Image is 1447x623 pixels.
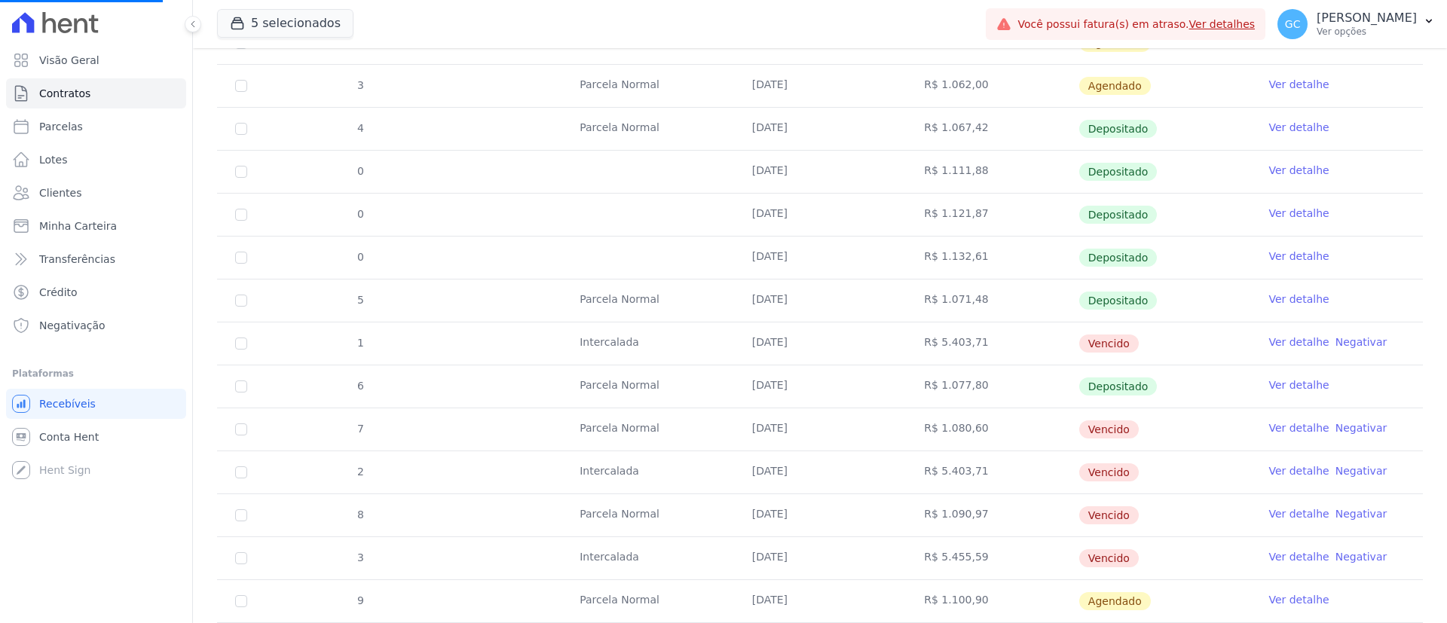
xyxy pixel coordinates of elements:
span: GC [1285,19,1301,29]
p: [PERSON_NAME] [1317,11,1417,26]
a: Parcelas [6,111,186,142]
a: Transferências [6,244,186,274]
input: Só é possível selecionar pagamentos em aberto [235,252,247,264]
td: Parcela Normal [561,408,734,450]
a: Ver detalhe [1268,592,1329,607]
a: Ver detalhe [1268,249,1329,264]
span: Depositado [1079,206,1158,224]
span: 4 [356,122,364,134]
input: default [235,337,247,350]
span: Agendado [1079,592,1151,610]
span: 0 [356,208,364,220]
span: Clientes [39,185,81,200]
a: Ver detalhe [1268,334,1329,350]
button: GC [PERSON_NAME] Ver opções [1265,3,1447,45]
span: 0 [356,251,364,263]
span: Vencido [1079,549,1139,567]
td: [DATE] [734,365,907,408]
td: [DATE] [734,494,907,536]
span: Conta Hent [39,429,99,444]
td: [DATE] [734,108,907,150]
a: Ver detalhe [1268,206,1329,221]
input: Só é possível selecionar pagamentos em aberto [235,295,247,307]
span: Transferências [39,252,115,267]
span: Vencido [1079,334,1139,353]
span: 7 [356,423,364,435]
span: Você possui fatura(s) em atraso. [1017,17,1255,32]
span: Crédito [39,285,78,300]
span: Depositado [1079,163,1158,181]
a: Contratos [6,78,186,108]
input: Só é possível selecionar pagamentos em aberto [235,166,247,178]
span: 3 [356,79,364,91]
a: Visão Geral [6,45,186,75]
a: Ver detalhe [1268,506,1329,521]
button: 5 selecionados [217,9,353,38]
td: [DATE] [734,237,907,279]
a: Ver detalhe [1268,163,1329,178]
input: Só é possível selecionar pagamentos em aberto [235,380,247,392]
span: Minha Carteira [39,218,117,234]
span: Agendado [1079,77,1151,95]
td: R$ 1.090,97 [906,494,1078,536]
td: R$ 1.100,90 [906,580,1078,622]
input: default [235,466,247,478]
td: R$ 5.403,71 [906,322,1078,365]
span: 1 [356,337,364,349]
a: Negativar [1335,508,1387,520]
a: Ver detalhe [1268,120,1329,135]
a: Ver detalhe [1268,549,1329,564]
span: Lotes [39,152,68,167]
td: R$ 1.132,61 [906,237,1078,279]
span: Contratos [39,86,90,101]
td: R$ 1.062,00 [906,65,1078,107]
td: [DATE] [734,580,907,622]
td: [DATE] [734,65,907,107]
td: [DATE] [734,322,907,365]
td: R$ 5.455,59 [906,537,1078,579]
span: 5 [356,294,364,306]
td: R$ 1.071,48 [906,279,1078,322]
input: default [235,552,247,564]
a: Ver detalhe [1268,463,1329,478]
p: Ver opções [1317,26,1417,38]
div: Plataformas [12,365,180,383]
a: Negativar [1335,422,1387,434]
input: default [235,80,247,92]
td: [DATE] [734,408,907,450]
a: Negativar [1335,465,1387,477]
span: 2 [356,466,364,478]
input: default [235,595,247,607]
td: R$ 1.077,80 [906,365,1078,408]
span: 8 [356,508,364,521]
td: Parcela Normal [561,580,734,622]
a: Conta Hent [6,422,186,452]
span: 9 [356,594,364,606]
span: Vencido [1079,506,1139,524]
td: R$ 1.111,88 [906,151,1078,193]
span: Negativação [39,318,106,333]
span: Recebíveis [39,396,96,411]
a: Recebíveis [6,389,186,419]
td: [DATE] [734,537,907,579]
td: Parcela Normal [561,108,734,150]
input: default [235,423,247,435]
span: Depositado [1079,292,1158,310]
a: Negativação [6,310,186,341]
td: Parcela Normal [561,65,734,107]
td: [DATE] [734,451,907,493]
td: [DATE] [734,279,907,322]
td: Parcela Normal [561,365,734,408]
span: Visão Geral [39,53,99,68]
input: default [235,509,247,521]
a: Ver detalhes [1189,18,1256,30]
a: Ver detalhe [1268,377,1329,392]
span: 3 [356,551,364,563]
td: R$ 1.080,60 [906,408,1078,450]
span: 6 [356,380,364,392]
a: Clientes [6,178,186,208]
td: R$ 1.121,87 [906,194,1078,236]
span: Depositado [1079,120,1158,138]
td: Parcela Normal [561,279,734,322]
a: Crédito [6,277,186,307]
